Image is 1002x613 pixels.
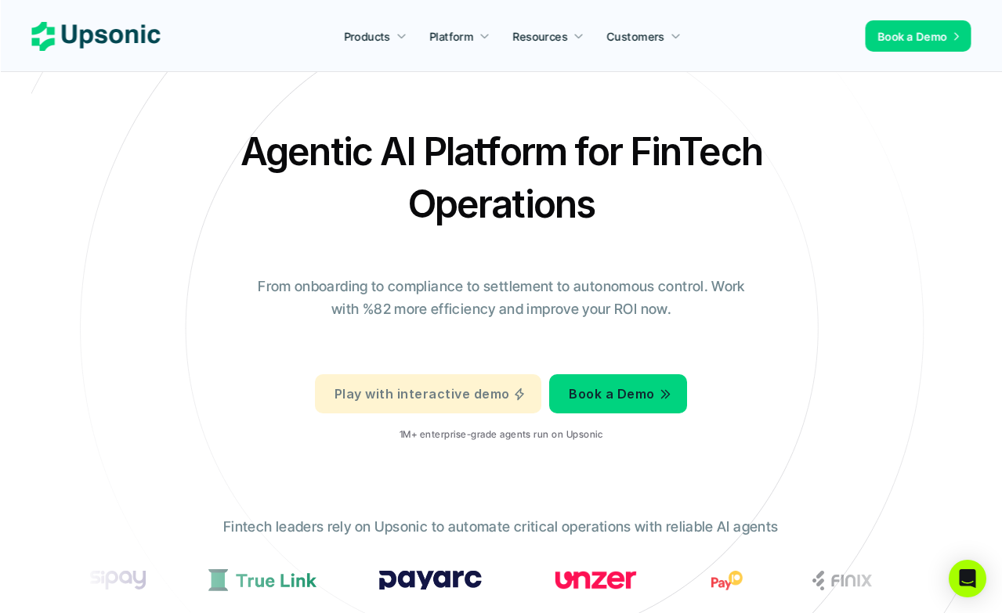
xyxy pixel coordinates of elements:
[877,28,947,45] p: Book a Demo
[570,383,655,406] p: Book a Demo
[865,20,971,52] a: Book a Demo
[550,374,687,413] a: Book a Demo
[227,125,776,230] h2: Agentic AI Platform for FinTech Operations
[335,22,416,50] a: Products
[607,28,665,45] p: Customers
[400,429,602,440] p: 1M+ enterprise-grade agents run on Upsonic
[247,276,756,321] p: From onboarding to compliance to settlement to autonomous control. Work with %82 more efficiency ...
[513,28,568,45] p: Resources
[429,28,473,45] p: Platform
[949,560,986,597] div: Open Intercom Messenger
[335,383,509,406] p: Play with interactive demo
[315,374,541,413] a: Play with interactive demo
[223,516,778,539] p: Fintech leaders rely on Upsonic to automate critical operations with reliable AI agents
[344,28,390,45] p: Products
